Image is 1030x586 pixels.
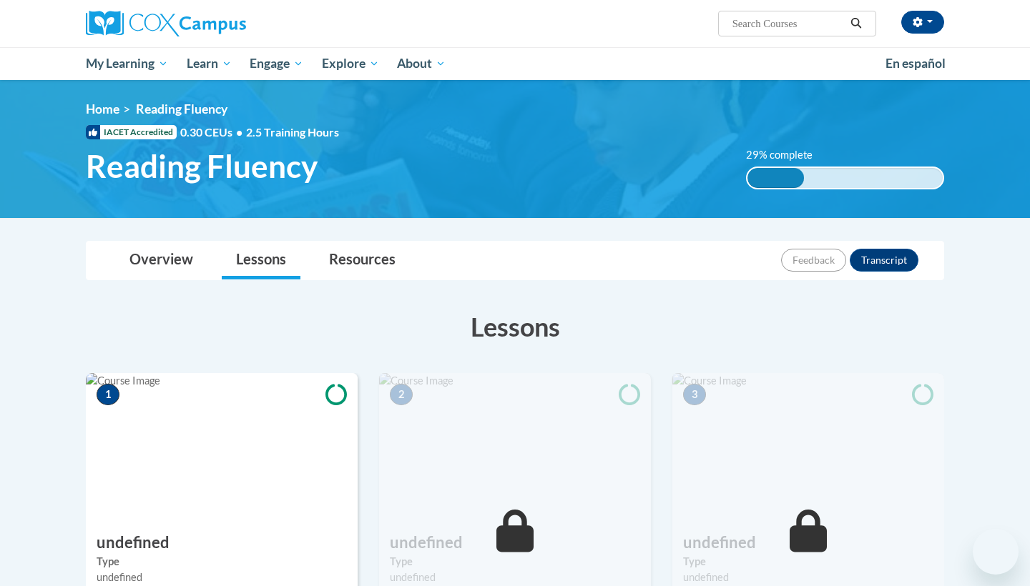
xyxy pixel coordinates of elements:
span: 2 [390,384,413,405]
label: Type [390,554,640,570]
a: My Learning [77,47,177,80]
span: 1 [97,384,119,405]
h3: Lessons [86,309,944,344]
button: Feedback [781,249,846,272]
a: Resources [315,242,410,279]
a: Cox Campus [86,11,358,36]
a: Learn [177,47,241,80]
span: 3 [683,384,706,405]
iframe: Button to launch messaging window [973,529,1019,575]
a: Home [86,101,119,116]
span: Engage [250,55,303,72]
div: undefined [97,570,347,585]
span: About [397,55,446,72]
a: Explore [313,47,388,80]
a: En español [876,49,955,79]
a: Engage [240,47,313,80]
input: Search Courses [731,15,845,32]
button: Account Settings [901,11,944,34]
label: Type [683,554,933,570]
div: Main menu [64,47,966,80]
button: Search [845,15,867,32]
span: My Learning [86,55,168,72]
button: Transcript [850,249,918,272]
img: Cox Campus [86,11,246,36]
div: 29% complete [747,168,804,188]
img: Course Image [672,373,944,516]
span: Reading Fluency [86,147,318,185]
h3: undefined [379,532,651,554]
span: Learn [187,55,232,72]
span: IACET Accredited [86,125,177,139]
h3: undefined [672,532,944,554]
a: About [388,47,456,80]
span: En español [886,56,946,71]
span: 2.5 Training Hours [246,125,339,139]
label: 29% complete [746,147,828,163]
span: Explore [322,55,379,72]
div: undefined [683,570,933,585]
label: Type [97,554,347,570]
h3: undefined [86,532,358,554]
a: Lessons [222,242,300,279]
div: undefined [390,570,640,585]
span: • [236,125,242,139]
span: Reading Fluency [136,101,227,116]
span: 0.30 CEUs [180,124,246,140]
img: Course Image [379,373,651,516]
img: Course Image [86,373,358,516]
a: Overview [115,242,207,279]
